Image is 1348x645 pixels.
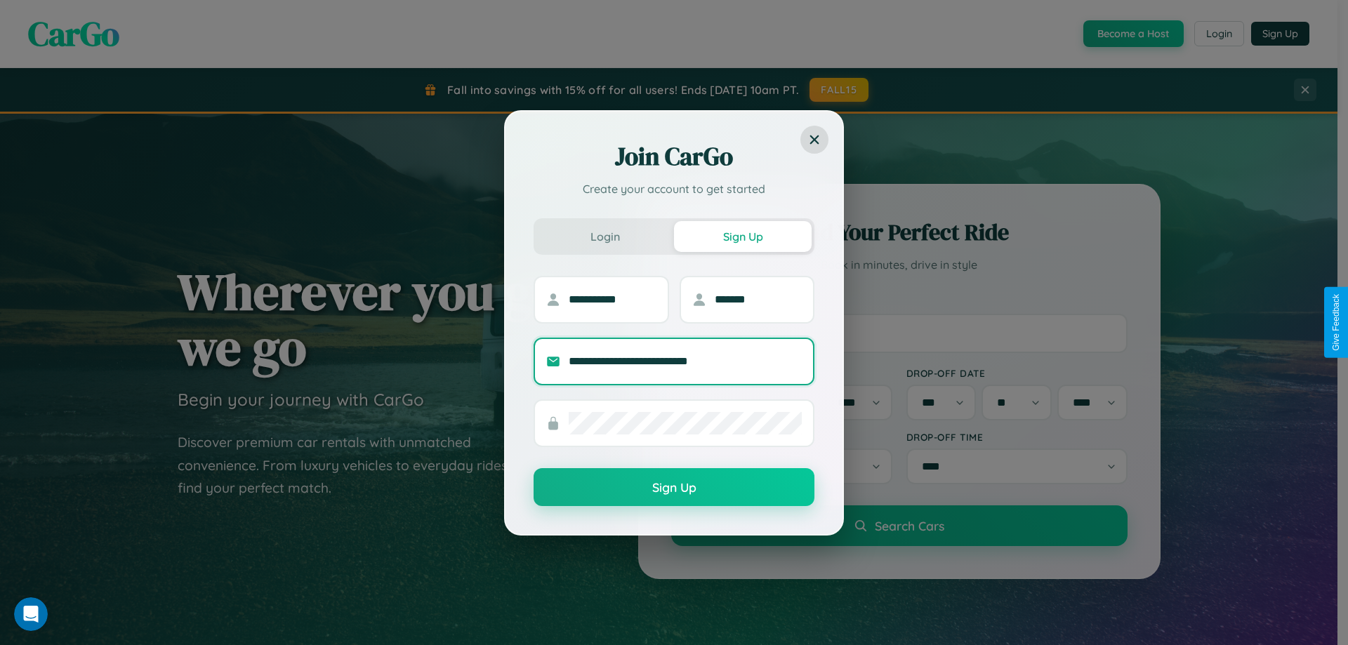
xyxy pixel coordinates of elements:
button: Login [536,221,674,252]
iframe: Intercom live chat [14,597,48,631]
div: Give Feedback [1331,294,1341,351]
button: Sign Up [674,221,812,252]
button: Sign Up [534,468,814,506]
h2: Join CarGo [534,140,814,173]
p: Create your account to get started [534,180,814,197]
